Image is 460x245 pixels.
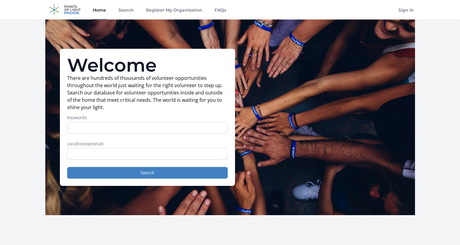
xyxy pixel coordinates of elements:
label: Location [67,141,228,147]
button: Search [67,167,228,179]
label: Keywords [67,115,228,121]
p: There are hundreds of thousands of volunteer opportunities throughout the world just waiting for ... [67,74,228,111]
span: (optional) [84,141,103,147]
h1: Welcome [67,56,228,74]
